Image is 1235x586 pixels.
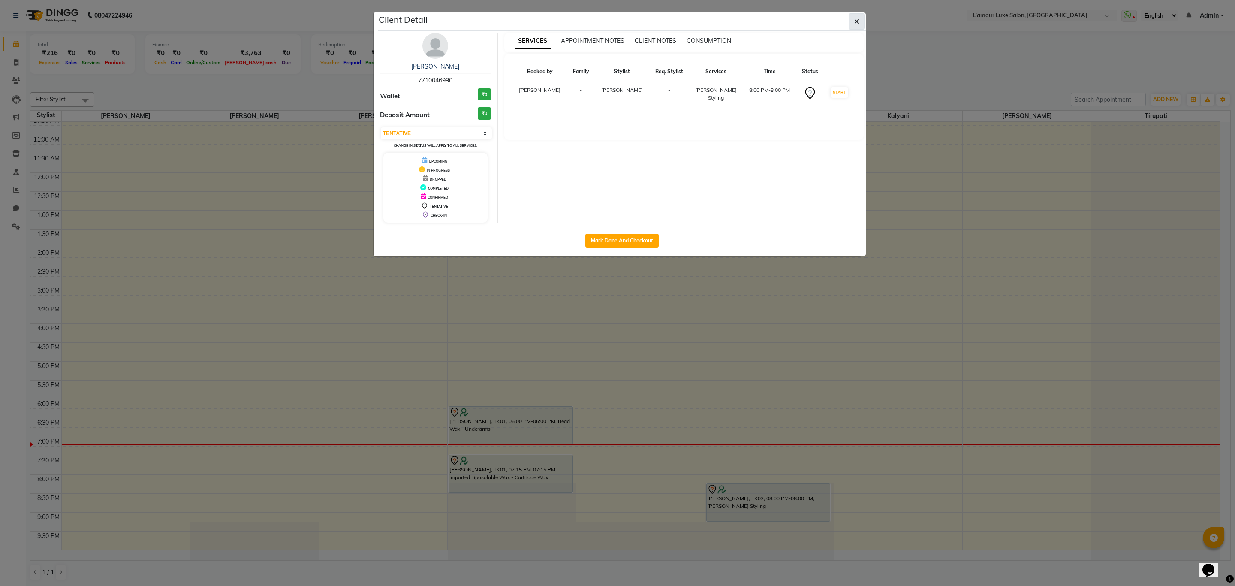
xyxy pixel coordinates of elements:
h3: ₹0 [478,107,491,120]
button: Mark Done And Checkout [585,234,659,248]
th: Status [796,63,824,81]
span: Wallet [380,91,400,101]
h5: Client Detail [379,13,428,26]
th: Req. Stylist [649,63,689,81]
h3: ₹0 [478,88,491,101]
small: Change in status will apply to all services. [394,143,477,148]
span: CONSUMPTION [687,37,731,45]
span: TENTATIVE [430,204,448,208]
td: - [567,81,595,107]
span: CHECK-IN [431,213,447,217]
span: CLIENT NOTES [635,37,676,45]
td: 8:00 PM-8:00 PM [743,81,796,107]
span: COMPLETED [428,186,449,190]
span: [PERSON_NAME] [601,87,643,93]
div: [PERSON_NAME] Styling [694,86,738,102]
td: - [649,81,689,107]
a: [PERSON_NAME] [411,63,459,70]
span: IN PROGRESS [427,168,450,172]
th: Booked by [513,63,567,81]
td: [PERSON_NAME] [513,81,567,107]
th: Family [567,63,595,81]
button: START [831,87,848,98]
span: DROPPED [430,177,446,181]
th: Time [743,63,796,81]
span: UPCOMING [429,159,447,163]
img: avatar [422,33,448,59]
span: Deposit Amount [380,110,430,120]
th: Services [689,63,743,81]
span: CONFIRMED [428,195,448,199]
span: SERVICES [515,33,551,49]
iframe: chat widget [1199,552,1226,577]
span: APPOINTMENT NOTES [561,37,624,45]
span: 7710046990 [418,76,452,84]
th: Stylist [595,63,649,81]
